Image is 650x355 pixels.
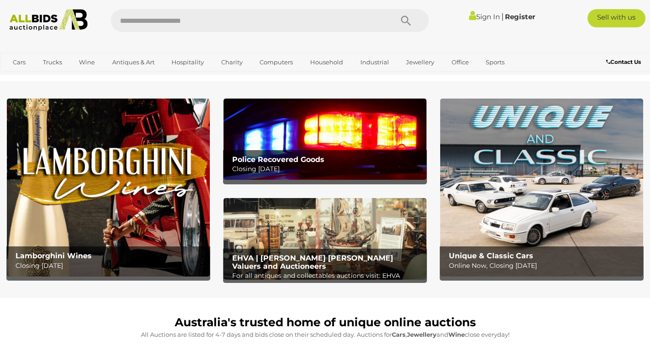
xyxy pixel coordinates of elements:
a: Computers [254,55,299,70]
a: Antiques & Art [106,55,161,70]
p: All Auctions are listed for 4-7 days and bids close on their scheduled day. Auctions for , and cl... [11,329,639,340]
a: Industrial [354,55,395,70]
h1: Australia's trusted home of unique online auctions [11,316,639,329]
b: Lamborghini Wines [16,251,92,260]
p: Closing [DATE] [16,260,206,271]
b: Unique & Classic Cars [449,251,533,260]
p: Online Now, Closing [DATE] [449,260,639,271]
a: Trucks [37,55,68,70]
button: Search [383,9,429,32]
img: Police Recovered Goods [224,99,426,180]
a: Sign In [469,12,500,21]
img: Lamborghini Wines [7,99,210,277]
strong: Cars [392,331,406,338]
a: Sell with us [588,9,646,27]
a: Cars [7,55,31,70]
a: Office [446,55,475,70]
a: Contact Us [606,57,643,67]
b: EHVA | [PERSON_NAME] [PERSON_NAME] Valuers and Auctioneers [232,254,393,271]
a: Jewellery [400,55,440,70]
a: Sports [480,55,510,70]
b: Police Recovered Goods [232,155,324,164]
strong: Wine [448,331,465,338]
img: EHVA | Evans Hastings Valuers and Auctioneers [224,198,426,279]
a: Charity [215,55,249,70]
a: Lamborghini Wines Lamborghini Wines Closing [DATE] [7,99,210,277]
p: Closing [DATE] [232,163,422,175]
img: Unique & Classic Cars [440,99,643,277]
a: Hospitality [166,55,210,70]
a: Wine [73,55,101,70]
a: EHVA | Evans Hastings Valuers and Auctioneers EHVA | [PERSON_NAME] [PERSON_NAME] Valuers and Auct... [224,198,426,279]
a: Police Recovered Goods Police Recovered Goods Closing [DATE] [224,99,426,180]
span: | [501,11,504,21]
strong: Jewellery [407,331,437,338]
b: Contact Us [606,58,641,65]
img: Allbids.com.au [5,9,92,31]
a: Household [304,55,349,70]
a: Register [505,12,535,21]
a: [GEOGRAPHIC_DATA] [7,70,83,85]
p: For all antiques and collectables auctions visit: EHVA [232,270,422,282]
a: Unique & Classic Cars Unique & Classic Cars Online Now, Closing [DATE] [440,99,643,277]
